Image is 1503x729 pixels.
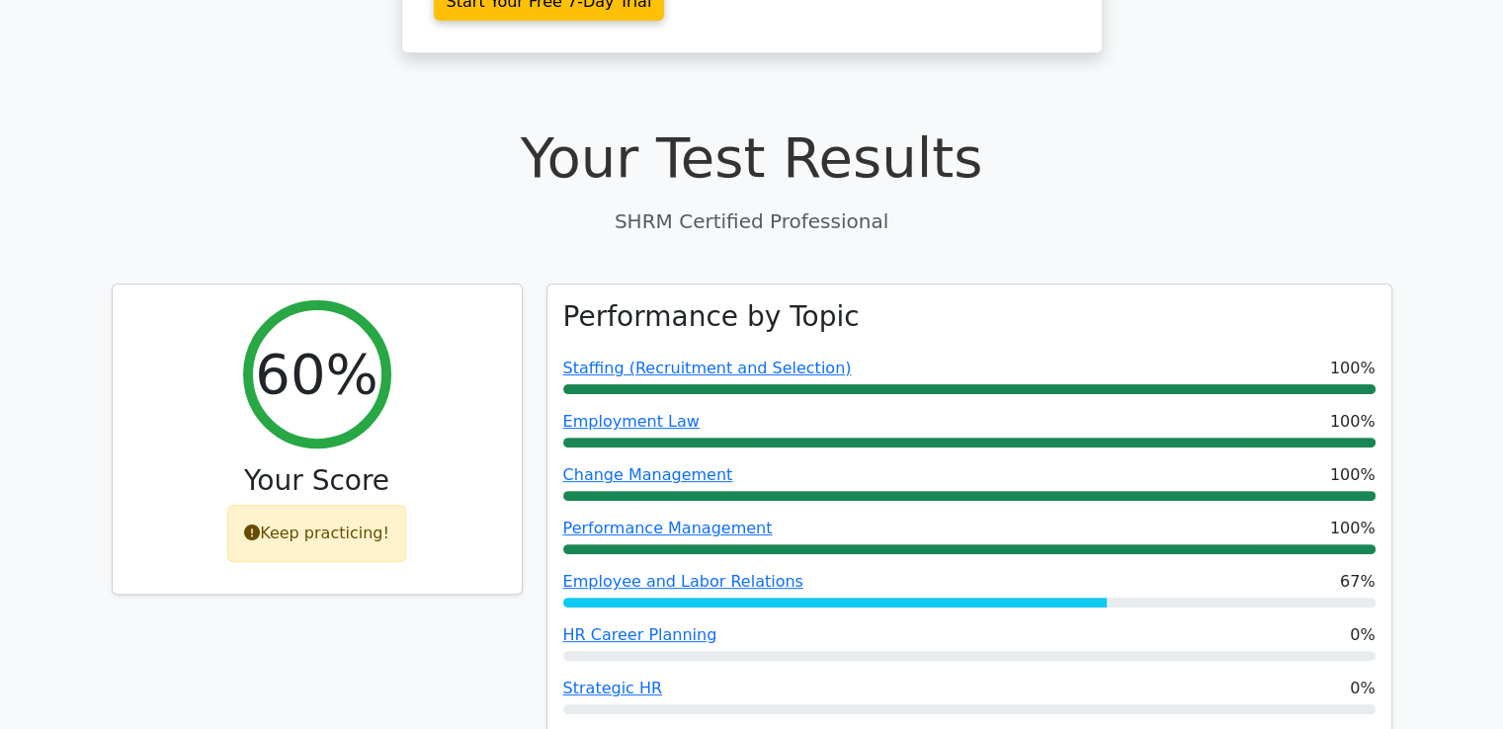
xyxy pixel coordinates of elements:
span: 100% [1330,357,1376,380]
a: Staffing (Recruitment and Selection) [563,359,852,377]
div: Keep practicing! [227,505,406,562]
span: 100% [1330,410,1376,434]
span: 0% [1350,623,1375,647]
span: 67% [1340,570,1376,594]
h3: Your Score [128,464,506,498]
a: HR Career Planning [563,625,717,644]
p: SHRM Certified Professional [112,206,1392,236]
a: Change Management [563,465,733,484]
h3: Performance by Topic [563,300,860,334]
h2: 60% [255,341,377,407]
a: Performance Management [563,519,773,537]
span: 100% [1330,517,1376,540]
a: Employment Law [563,412,700,431]
a: Strategic HR [563,679,663,697]
h1: Your Test Results [112,124,1392,191]
a: Employee and Labor Relations [563,572,803,591]
span: 0% [1350,677,1375,700]
span: 100% [1330,463,1376,487]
